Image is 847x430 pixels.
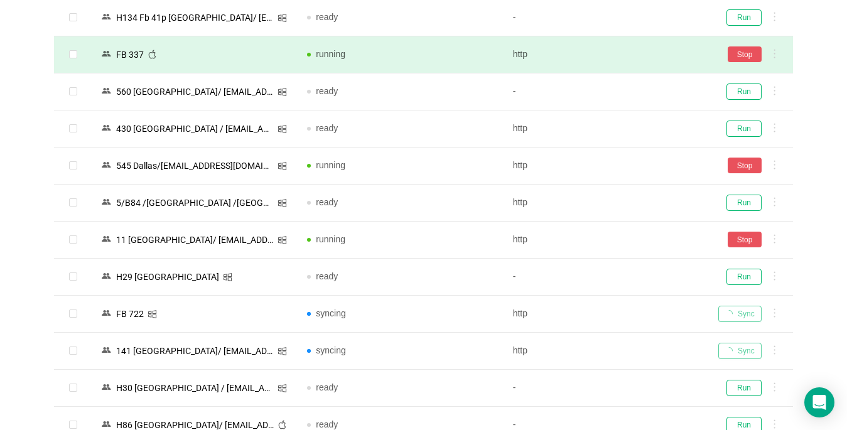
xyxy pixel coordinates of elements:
[112,269,223,285] div: H29 [GEOGRAPHIC_DATA]
[112,9,278,26] div: Н134 Fb 41p [GEOGRAPHIC_DATA]/ [EMAIL_ADDRESS][DOMAIN_NAME] [1]
[503,222,708,259] td: http
[148,50,157,59] i: icon: apple
[112,195,278,211] div: 5/В84 /[GEOGRAPHIC_DATA] /[GEOGRAPHIC_DATA]/ [EMAIL_ADDRESS][DOMAIN_NAME]
[503,370,708,407] td: -
[316,123,338,133] span: ready
[503,333,708,370] td: http
[503,185,708,222] td: http
[278,124,287,134] i: icon: windows
[112,306,148,322] div: FB 722
[726,269,762,285] button: Run
[316,234,345,244] span: running
[316,160,345,170] span: running
[316,345,345,355] span: syncing
[503,148,708,185] td: http
[316,271,338,281] span: ready
[728,232,762,247] button: Stop
[503,110,708,148] td: http
[726,195,762,211] button: Run
[112,343,278,359] div: 141 [GEOGRAPHIC_DATA]/ [EMAIL_ADDRESS][DOMAIN_NAME]
[316,308,345,318] span: syncing
[316,382,338,392] span: ready
[316,86,338,96] span: ready
[503,259,708,296] td: -
[278,87,287,97] i: icon: windows
[278,161,287,171] i: icon: windows
[278,347,287,356] i: icon: windows
[112,380,278,396] div: Н30 [GEOGRAPHIC_DATA] / [EMAIL_ADDRESS][DOMAIN_NAME]
[278,13,287,23] i: icon: windows
[316,12,338,22] span: ready
[726,121,762,137] button: Run
[804,387,834,417] div: Open Intercom Messenger
[726,9,762,26] button: Run
[223,272,232,282] i: icon: windows
[503,296,708,333] td: http
[316,49,345,59] span: running
[726,380,762,396] button: Run
[726,83,762,100] button: Run
[316,197,338,207] span: ready
[148,309,157,319] i: icon: windows
[278,235,287,245] i: icon: windows
[278,198,287,208] i: icon: windows
[112,83,278,100] div: 560 [GEOGRAPHIC_DATA]/ [EMAIL_ADDRESS][DOMAIN_NAME]
[112,158,278,174] div: 545 Dallas/[EMAIL_ADDRESS][DOMAIN_NAME]
[278,384,287,393] i: icon: windows
[728,158,762,173] button: Stop
[112,121,278,137] div: 430 [GEOGRAPHIC_DATA] / [EMAIL_ADDRESS][DOMAIN_NAME]
[728,46,762,62] button: Stop
[112,46,148,63] div: FB 337
[503,36,708,73] td: http
[316,419,338,429] span: ready
[503,73,708,110] td: -
[112,232,278,248] div: 11 [GEOGRAPHIC_DATA]/ [EMAIL_ADDRESS][DOMAIN_NAME]
[278,420,287,429] i: icon: apple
